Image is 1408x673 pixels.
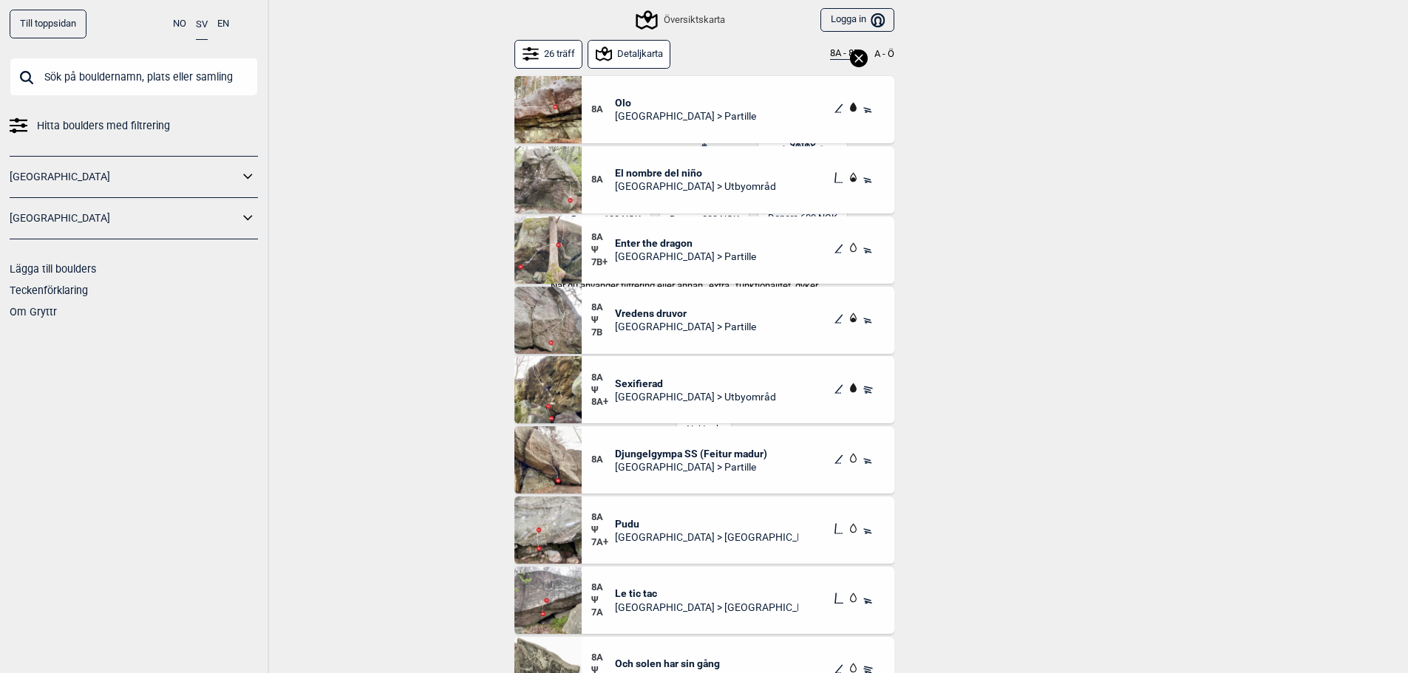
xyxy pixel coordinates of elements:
[830,48,865,60] button: 8A - 8B+
[615,180,776,193] span: [GEOGRAPHIC_DATA] > Utbyområd
[514,287,894,354] div: Vredens druvor SS 2403218AΨ7BVredens druvor[GEOGRAPHIC_DATA] > Partille
[514,76,894,143] div: Olo8AOlo[GEOGRAPHIC_DATA] > Partille
[514,146,582,213] img: El nombre del nino
[10,58,258,96] input: Sök på bouldernamn, plats eller samling
[615,460,767,474] span: [GEOGRAPHIC_DATA] > Partille
[514,216,894,284] div: Enter the dragon8AΨ7B+Enter the dragon[GEOGRAPHIC_DATA] > Partille
[10,208,239,229] a: [GEOGRAPHIC_DATA]
[591,327,616,339] span: 7B
[615,166,776,180] span: El nombre del niño
[591,454,616,466] span: 8A
[638,11,724,29] div: Översiktskarta
[615,377,776,390] span: Sexifierad
[10,10,86,38] a: Till toppsidan
[615,601,798,614] span: [GEOGRAPHIC_DATA] > [GEOGRAPHIC_DATA]
[10,284,88,296] a: Teckenförklaring
[514,356,582,423] img: Sexifierad
[591,301,616,314] span: 8A
[591,231,616,269] div: Ψ
[591,581,616,594] span: 8A
[591,256,616,269] span: 7B+
[615,530,798,544] span: [GEOGRAPHIC_DATA] > [GEOGRAPHIC_DATA]
[591,301,616,339] div: Ψ
[37,115,170,137] span: Hitta boulders med filtrering
[514,567,582,634] img: Le tic tac
[196,10,208,40] button: SV
[615,109,756,123] span: [GEOGRAPHIC_DATA] > Partille
[591,581,616,619] div: Ψ
[514,76,582,143] img: Olo
[591,103,616,116] span: 8A
[10,166,239,188] a: [GEOGRAPHIC_DATA]
[514,216,582,284] img: Enter the dragon
[514,496,894,564] div: Pudu8AΨ7A+Pudu[GEOGRAPHIC_DATA] > [GEOGRAPHIC_DATA]
[615,250,756,263] span: [GEOGRAPHIC_DATA] > Partille
[591,536,616,549] span: 7A+
[514,146,894,213] div: El nombre del nino8AEl nombre del niño[GEOGRAPHIC_DATA] > Utbyområd
[588,40,671,69] button: Detaljkarta
[10,306,57,318] a: Om Gryttr
[615,390,776,403] span: [GEOGRAPHIC_DATA] > Utbyområd
[591,372,616,384] span: 8A
[10,115,258,137] a: Hitta boulders med filtrering
[514,496,582,564] img: Pudu
[591,511,616,524] span: 8A
[514,567,894,634] div: Le tic tac8AΨ7ALe tic tac[GEOGRAPHIC_DATA] > [GEOGRAPHIC_DATA]
[874,48,894,60] button: A - Ö
[591,652,616,664] span: 8A
[615,320,756,333] span: [GEOGRAPHIC_DATA] > Partille
[514,40,583,69] button: 26 träff
[615,657,749,670] span: Och solen har sin gång
[591,396,616,409] span: 8A+
[615,307,756,320] span: Vredens druvor
[820,8,894,33] button: Logga in
[615,447,767,460] span: Djungelgympa SS (Feitur madur)
[10,263,96,275] a: Lägga till boulders
[591,372,616,409] div: Ψ
[591,231,616,244] span: 8A
[514,287,582,354] img: Vredens druvor SS 240321
[591,511,616,549] div: Ψ
[173,10,186,38] button: NO
[514,356,894,423] div: Sexifierad8AΨ8A+Sexifierad[GEOGRAPHIC_DATA] > Utbyområd
[615,517,798,530] span: Pudu
[217,10,229,38] button: EN
[514,426,582,493] img: Djungelgympa SS 240318
[615,236,756,250] span: Enter the dragon
[591,174,616,186] span: 8A
[615,587,798,600] span: Le tic tac
[514,426,894,493] div: Djungelgympa SS 2403188ADjungelgympa SS (Feitur madur)[GEOGRAPHIC_DATA] > Partille
[591,607,616,619] span: 7A
[615,96,756,109] span: Olo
